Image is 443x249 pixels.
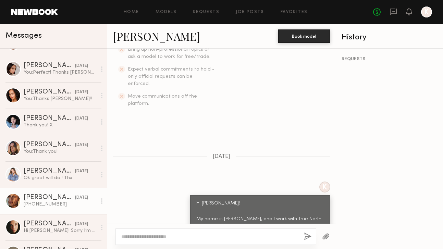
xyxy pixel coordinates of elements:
[213,154,230,160] span: [DATE]
[156,10,176,14] a: Models
[24,175,97,181] div: Ok great will do ! Thx
[128,94,197,106] span: Move communications off the platform.
[24,141,75,148] div: [PERSON_NAME]
[281,10,308,14] a: Favorites
[421,7,432,17] a: K
[24,221,75,227] div: [PERSON_NAME]
[24,96,97,102] div: You: Thanks [PERSON_NAME]!!
[75,168,88,175] div: [DATE]
[24,69,97,76] div: You: Perfect! Thanks [PERSON_NAME], have a lovely day!
[124,10,139,14] a: Home
[24,194,75,201] div: [PERSON_NAME]
[75,142,88,148] div: [DATE]
[24,89,75,96] div: [PERSON_NAME]
[5,32,42,40] span: Messages
[24,201,97,208] div: [PHONE_NUMBER]
[75,115,88,122] div: [DATE]
[24,115,75,122] div: [PERSON_NAME]
[193,10,219,14] a: Requests
[342,57,438,62] div: REQUESTS
[24,227,97,234] div: Hi [PERSON_NAME]! Sorry I’m not available this day Best, ULI
[128,67,214,86] span: Expect verbal commitments to hold - only official requests can be enforced.
[278,29,330,43] button: Book model
[24,168,75,175] div: [PERSON_NAME]
[24,62,75,69] div: [PERSON_NAME]
[24,148,97,155] div: You: Thank you!
[75,63,88,69] div: [DATE]
[278,33,330,39] a: Book model
[24,122,97,128] div: Thank you! X
[342,34,438,41] div: History
[75,195,88,201] div: [DATE]
[75,89,88,96] div: [DATE]
[236,10,264,14] a: Job Posts
[75,221,88,227] div: [DATE]
[113,29,200,43] a: [PERSON_NAME]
